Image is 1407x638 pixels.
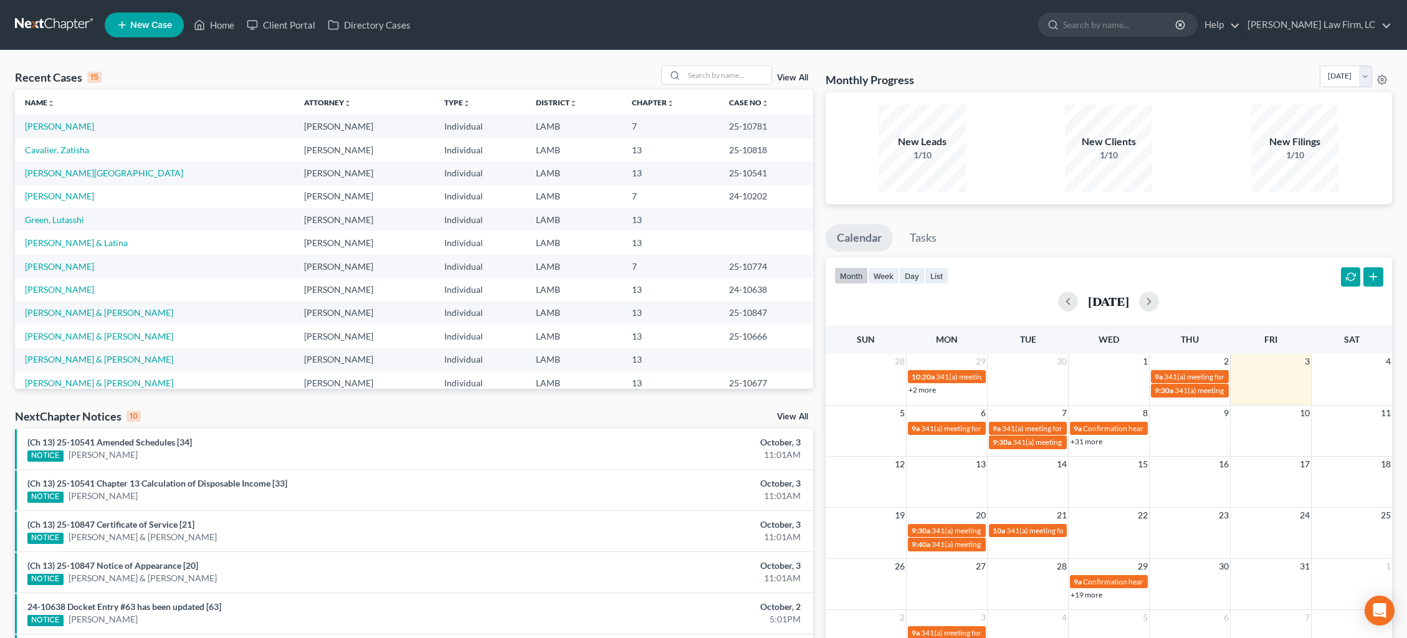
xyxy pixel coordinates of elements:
span: 9:40a [912,540,930,549]
span: 3 [1304,354,1311,369]
span: Mon [936,334,958,345]
h2: [DATE] [1088,295,1129,308]
td: 25-10666 [719,325,813,348]
span: 9:30a [993,437,1011,447]
a: Nameunfold_more [25,98,55,107]
td: 13 [622,161,720,184]
input: Search by name... [684,66,771,84]
div: Open Intercom Messenger [1365,596,1395,626]
a: [PERSON_NAME] & [PERSON_NAME] [69,572,217,584]
a: [PERSON_NAME] & [PERSON_NAME] [25,378,173,388]
a: Help [1198,14,1240,36]
td: LAMB [526,278,622,301]
i: unfold_more [463,100,470,107]
a: Green, Lutasshi [25,214,84,225]
td: LAMB [526,115,622,138]
span: 17 [1299,457,1311,472]
span: 7 [1304,610,1311,625]
span: 20 [975,508,987,523]
div: NextChapter Notices [15,409,141,424]
td: 13 [622,348,720,371]
span: 21 [1056,508,1068,523]
a: [PERSON_NAME] & [PERSON_NAME] [25,307,173,318]
td: [PERSON_NAME] [294,348,434,371]
td: LAMB [526,138,622,161]
a: View All [777,74,808,82]
a: (Ch 13) 25-10847 Notice of Appearance [20] [27,560,198,571]
div: 1/10 [1065,149,1152,161]
span: Confirmation hearing for [PERSON_NAME] [1083,424,1224,433]
span: 14 [1056,457,1068,472]
td: [PERSON_NAME] [294,208,434,231]
a: [PERSON_NAME] [69,613,138,626]
div: New Filings [1251,135,1338,149]
td: [PERSON_NAME] [294,138,434,161]
span: 29 [1137,559,1149,574]
div: 5:01PM [551,613,801,626]
div: 11:01AM [551,531,801,543]
div: NOTICE [27,533,64,544]
i: unfold_more [761,100,769,107]
span: Fri [1264,334,1277,345]
div: October, 3 [551,559,801,572]
td: 25-10541 [719,161,813,184]
span: 9a [1074,424,1082,433]
a: [PERSON_NAME] & [PERSON_NAME] [69,531,217,543]
span: 341(a) meeting for [PERSON_NAME] [1006,526,1127,535]
a: [PERSON_NAME] [69,449,138,461]
td: 13 [622,371,720,394]
a: Typeunfold_more [444,98,470,107]
a: [PERSON_NAME] [25,284,94,295]
td: LAMB [526,302,622,325]
td: Individual [434,348,526,371]
h3: Monthly Progress [826,72,914,87]
span: 6 [1223,610,1230,625]
span: 341(a) meeting for [PERSON_NAME] [921,628,1041,637]
span: 9a [912,628,920,637]
a: [PERSON_NAME] & [PERSON_NAME] [25,354,173,364]
td: 24-10638 [719,278,813,301]
a: Districtunfold_more [536,98,577,107]
a: [PERSON_NAME] [25,121,94,131]
td: [PERSON_NAME] [294,115,434,138]
a: [PERSON_NAME] [25,191,94,201]
td: [PERSON_NAME] [294,371,434,394]
div: NOTICE [27,450,64,462]
td: Individual [434,138,526,161]
a: Client Portal [241,14,322,36]
td: 13 [622,231,720,254]
button: day [899,267,925,284]
a: Cavalier, Zatisha [25,145,89,155]
a: [PERSON_NAME][GEOGRAPHIC_DATA] [25,168,183,178]
span: 9a [1155,372,1163,381]
td: LAMB [526,255,622,278]
td: Individual [434,185,526,208]
div: NOTICE [27,492,64,503]
button: month [834,267,868,284]
a: +19 more [1071,590,1102,599]
span: 31 [1299,559,1311,574]
td: [PERSON_NAME] [294,278,434,301]
div: October, 3 [551,518,801,531]
a: (Ch 13) 25-10541 Chapter 13 Calculation of Disposable Income [33] [27,478,287,488]
td: 25-10781 [719,115,813,138]
span: 26 [894,559,906,574]
td: 13 [622,208,720,231]
i: unfold_more [47,100,55,107]
td: 7 [622,255,720,278]
a: [PERSON_NAME] [25,261,94,272]
td: 25-10774 [719,255,813,278]
span: 1 [1385,559,1392,574]
div: 10 [126,411,141,422]
span: 341(a) meeting for [PERSON_NAME] [932,526,1052,535]
div: NOTICE [27,615,64,626]
span: 27 [975,559,987,574]
td: Individual [434,208,526,231]
td: [PERSON_NAME] [294,255,434,278]
div: 11:01AM [551,572,801,584]
span: Tue [1020,334,1036,345]
span: 9a [912,424,920,433]
span: 341(a) meeting for [PERSON_NAME] [936,372,1056,381]
a: 24-10638 Docket Entry #63 has been updated [63] [27,601,221,612]
button: week [868,267,899,284]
